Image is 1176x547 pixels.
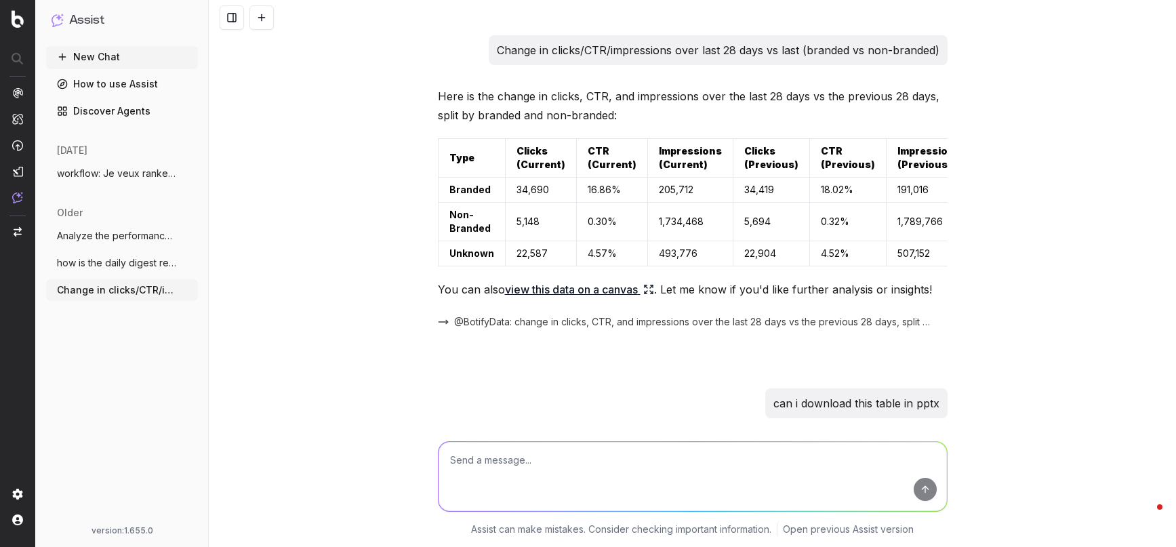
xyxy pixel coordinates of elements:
a: How to use Assist [46,73,198,95]
button: Change in clicks/CTR/impressions over la [46,279,198,301]
strong: Impressions (Previous) [897,145,962,170]
p: You can also . Let me know if you'd like further analysis or insights! [438,280,948,299]
span: workflow: Je veux ranker sur des mots cl [57,167,176,180]
img: Intelligence [12,113,23,125]
p: Here is the change in clicks, CTR, and impressions over the last 28 days vs the previous 28 days,... [438,87,948,125]
strong: Clicks (Previous) [744,145,798,170]
span: [DATE] [57,144,87,157]
span: older [57,206,83,220]
strong: Type [449,152,474,163]
img: Analytics [12,87,23,98]
img: Studio [12,166,23,177]
td: 0.32% [809,203,886,241]
strong: CTR (Previous) [821,145,875,170]
td: 5,694 [733,203,809,241]
td: 507,152 [886,241,971,266]
img: Activation [12,140,23,151]
span: how is the daily digest report from boti [57,256,176,270]
a: view this data on a canvas [505,280,654,299]
span: Change in clicks/CTR/impressions over la [57,283,176,297]
h1: Assist [69,11,104,30]
td: 34,419 [733,178,809,203]
p: can i download this table in pptx [773,394,939,413]
img: My account [12,514,23,525]
img: Switch project [14,227,22,237]
a: Discover Agents [46,100,198,122]
td: 4.57% [576,241,647,266]
button: how is the daily digest report from boti [46,252,198,274]
strong: Unknown [449,247,494,259]
td: 5,148 [505,203,576,241]
strong: Impressions (Current) [659,145,724,170]
strong: Non-Branded [449,209,491,234]
img: Assist [52,14,64,26]
img: Setting [12,489,23,500]
td: 205,712 [647,178,733,203]
button: Assist [52,11,192,30]
td: 18.02% [809,178,886,203]
td: 493,776 [647,241,733,266]
td: 16.86% [576,178,647,203]
div: version: 1.655.0 [52,525,192,536]
td: 1,734,468 [647,203,733,241]
span: @BotifyData: change in clicks, CTR, and impressions over the last 28 days vs the previous 28 days... [454,315,931,329]
td: 1,789,766 [886,203,971,241]
strong: Branded [449,184,491,195]
button: New Chat [46,46,198,68]
button: workflow: Je veux ranker sur des mots cl [46,163,198,184]
span: Analyze the performance of this page and [57,229,176,243]
td: 22,587 [505,241,576,266]
iframe: Intercom live chat [1130,501,1162,533]
p: Assist can make mistakes. Consider checking important information. [471,523,771,536]
td: 4.52% [809,241,886,266]
td: 22,904 [733,241,809,266]
img: Assist [12,192,23,203]
td: 34,690 [505,178,576,203]
img: Botify logo [12,10,24,28]
button: @BotifyData: change in clicks, CTR, and impressions over the last 28 days vs the previous 28 days... [438,315,948,329]
td: 191,016 [886,178,971,203]
p: Change in clicks/CTR/impressions over last 28 days vs last (branded vs non-branded) [497,41,939,60]
button: Analyze the performance of this page and [46,225,198,247]
a: Open previous Assist version [783,523,914,536]
td: 0.30% [576,203,647,241]
strong: Clicks (Current) [516,145,565,170]
strong: CTR (Current) [588,145,636,170]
